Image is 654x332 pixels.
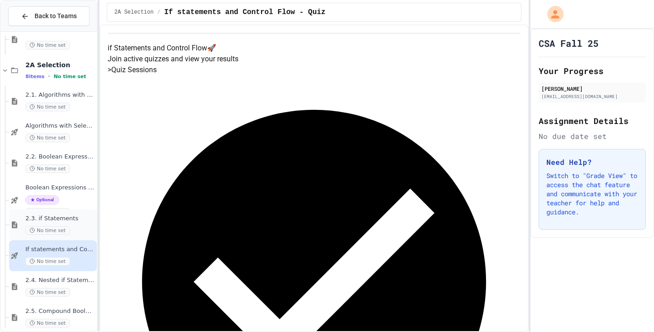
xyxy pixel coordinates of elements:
span: • [48,73,50,80]
span: 2A Selection [114,9,154,16]
span: No time set [25,208,70,217]
div: [PERSON_NAME] [541,84,643,93]
span: If statements and Control Flow - Quiz [164,7,325,18]
span: No time set [25,319,70,327]
span: No time set [25,103,70,111]
span: Algorithms with Selection and Repetition - Topic 2.1 [25,122,95,130]
span: No time set [25,257,70,266]
span: 2.2. Boolean Expressions [25,153,95,161]
span: 2.4. Nested if Statements [25,277,95,284]
div: [EMAIL_ADDRESS][DOMAIN_NAME] [541,93,643,100]
span: No time set [25,41,70,50]
span: No time set [54,74,86,79]
span: 8 items [25,74,45,79]
h3: Need Help? [546,157,638,168]
p: Switch to "Grade View" to access the chat feature and communicate with your teacher for help and ... [546,171,638,217]
h4: if Statements and Control Flow 🚀 [108,43,520,54]
p: Join active quizzes and view your results [108,54,520,64]
span: Back to Teams [35,11,77,21]
span: Optional [25,195,59,204]
span: / [157,9,160,16]
div: No due date set [539,131,646,142]
span: 2A Selection [25,61,95,69]
span: Boolean Expressions - Quiz [25,184,95,192]
h1: CSA Fall 25 [539,37,599,50]
button: Back to Teams [8,6,89,26]
h2: Your Progress [539,64,646,77]
span: 2.3. if Statements [25,215,95,223]
span: No time set [25,226,70,235]
span: No time set [25,288,70,297]
span: No time set [25,134,70,142]
span: No time set [25,164,70,173]
span: 2.1. Algorithms with Selection and Repetition [25,91,95,99]
div: My Account [538,4,566,25]
span: 2.5. Compound Boolean Expressions [25,307,95,315]
h2: Assignment Details [539,114,646,127]
span: If statements and Control Flow - Quiz [25,246,95,253]
h5: > Quiz Sessions [108,64,520,75]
